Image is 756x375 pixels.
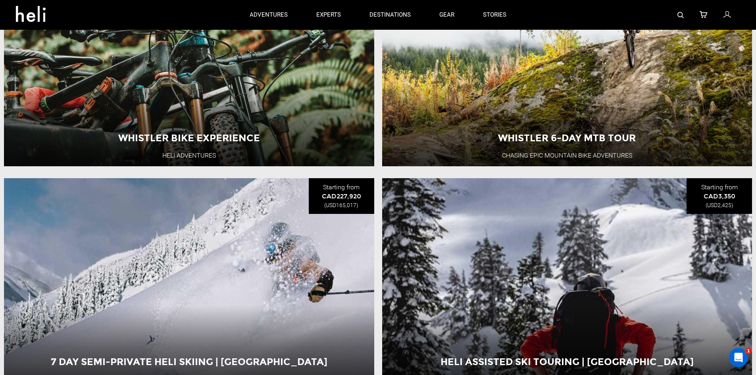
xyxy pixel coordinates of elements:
[250,11,288,19] p: adventures
[369,11,411,19] p: destinations
[316,11,341,19] p: experts
[677,12,684,18] img: search-bar-icon.svg
[729,348,748,367] iframe: Intercom live chat
[745,348,752,354] span: 1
